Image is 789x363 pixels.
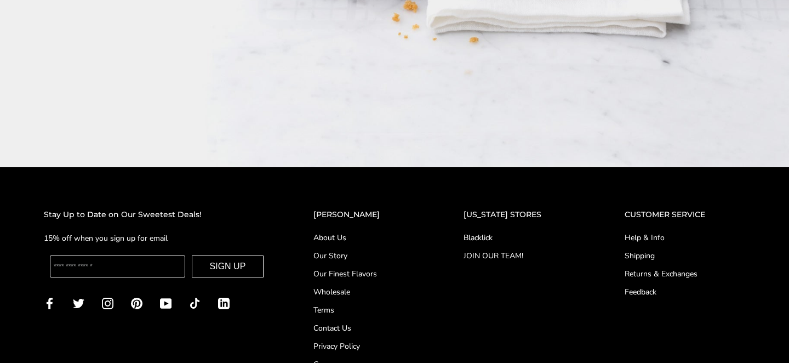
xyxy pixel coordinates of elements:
a: Feedback [625,286,745,298]
h2: [PERSON_NAME] [313,208,420,221]
a: Privacy Policy [313,341,420,352]
h2: Stay Up to Date on Our Sweetest Deals! [44,208,270,221]
a: Blacklick [464,232,581,243]
a: Twitter [73,297,84,309]
a: About Us [313,232,420,243]
a: Terms [313,304,420,316]
button: SIGN UP [192,256,264,277]
a: YouTube [160,297,171,309]
a: Returns & Exchanges [625,268,745,280]
a: Instagram [102,297,113,309]
a: Shipping [625,250,745,262]
iframe: Sign Up via Text for Offers [9,321,113,354]
a: Facebook [44,297,55,309]
a: Help & Info [625,232,745,243]
a: LinkedIn [218,297,230,309]
input: Enter your email [50,256,185,277]
a: TikTok [189,297,201,309]
a: JOIN OUR TEAM! [464,250,581,262]
a: Contact Us [313,322,420,334]
h2: [US_STATE] STORES [464,208,581,221]
h2: CUSTOMER SERVICE [625,208,745,221]
a: Our Finest Flavors [313,268,420,280]
a: Pinterest [131,297,142,309]
a: Wholesale [313,286,420,298]
a: Our Story [313,250,420,262]
p: 15% off when you sign up for email [44,232,270,245]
